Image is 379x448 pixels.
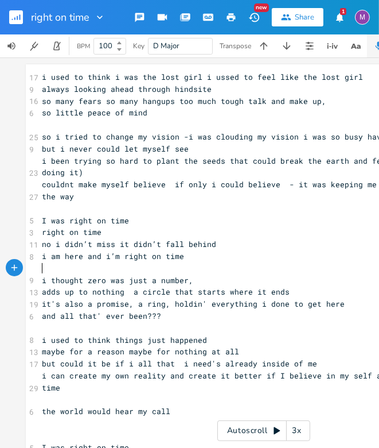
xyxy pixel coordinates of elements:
[217,420,310,441] div: Autoscroll
[31,12,89,22] span: right on time
[287,420,307,441] div: 3x
[340,8,346,15] div: 1
[42,275,193,285] span: i thought zero was just a number,
[42,311,161,321] span: and all that' ever been???
[355,4,370,30] button: M
[42,227,101,237] span: right on time
[243,7,265,28] button: New
[42,215,129,226] span: I was right on time
[42,287,290,297] span: adds up to nothing a circle that starts where it ends
[272,8,323,26] button: Share
[42,406,170,416] span: the world would hear my call
[328,7,351,28] button: 1
[77,43,90,49] div: BPM
[42,346,239,357] span: maybe for a reason maybe for nothing at all
[42,144,189,154] span: but i never could let myself see
[295,12,314,22] div: Share
[42,299,345,309] span: it's also a promise, a ring, holdin' everything i done to get here
[220,43,251,49] div: Transpose
[42,84,212,94] span: always looking ahead through hindsite
[42,239,216,249] span: no i didn’t miss it didn’t fall behind
[42,358,317,369] span: but could it be if i all that i need's already inside of me
[42,72,363,82] span: i used to think i was the lost girl i ussed to feel like the lost girl
[42,251,184,261] span: i am here and i’m right on time
[355,10,370,25] div: melindameshad
[153,41,179,51] span: D Major
[133,43,144,49] div: Key
[42,335,207,345] span: i used to think things just happened
[42,107,147,118] span: so little peace of mind
[42,96,326,106] span: so many fears so many hangups too much tough talk and make up,
[254,3,269,12] div: New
